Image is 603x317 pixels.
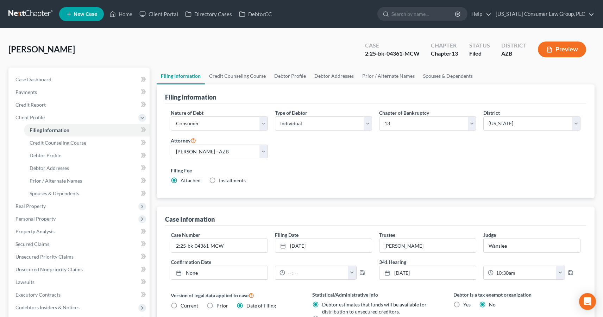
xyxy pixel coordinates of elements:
[358,68,419,84] a: Prior / Alternate Names
[171,239,268,252] input: Enter case number...
[157,68,205,84] a: Filing Information
[376,258,584,266] label: 341 Hearing
[136,8,182,20] a: Client Portal
[15,241,49,247] span: Secured Claims
[322,302,427,315] span: Debtor estimates that funds will be available for distribution to unsecured creditors.
[24,149,150,162] a: Debtor Profile
[501,42,527,50] div: District
[365,50,420,58] div: 2:25-bk-04361-MCW
[10,251,150,263] a: Unsecured Priority Claims
[205,68,270,84] a: Credit Counseling Course
[453,291,580,298] label: Debtor is a tax exempt organization
[8,44,75,54] span: [PERSON_NAME]
[463,302,471,308] span: Yes
[379,266,476,279] a: [DATE]
[579,293,596,310] div: Open Intercom Messenger
[468,8,491,20] a: Help
[10,263,150,276] a: Unsecured Nonpriority Claims
[10,86,150,99] a: Payments
[365,42,420,50] div: Case
[15,102,46,108] span: Credit Report
[219,177,246,183] span: Installments
[15,203,46,209] span: Real Property
[379,239,476,252] input: --
[310,68,358,84] a: Debtor Addresses
[10,276,150,289] a: Lawsuits
[216,303,228,309] span: Prior
[165,93,216,101] div: Filing Information
[379,109,429,116] label: Chapter of Bankruptcy
[10,225,150,238] a: Property Analysis
[171,291,298,299] label: Version of legal data applied to case
[30,190,79,196] span: Spouses & Dependents
[246,303,276,309] span: Date of Filing
[469,42,490,50] div: Status
[235,8,275,20] a: DebtorCC
[15,266,83,272] span: Unsecured Nonpriority Claims
[431,50,458,58] div: Chapter
[15,216,56,222] span: Personal Property
[24,137,150,149] a: Credit Counseling Course
[483,109,500,116] label: District
[24,124,150,137] a: Filing Information
[15,254,74,260] span: Unsecured Priority Claims
[15,304,80,310] span: Codebtors Insiders & Notices
[24,162,150,175] a: Debtor Addresses
[494,266,557,279] input: -- : --
[15,89,37,95] span: Payments
[501,50,527,58] div: AZB
[165,215,215,223] div: Case Information
[171,136,196,145] label: Attorney
[10,73,150,86] a: Case Dashboard
[275,231,299,239] label: Filing Date
[492,8,594,20] a: [US_STATE] Consumer Law Group, PLC
[182,8,235,20] a: Directory Cases
[30,152,61,158] span: Debtor Profile
[106,8,136,20] a: Home
[15,228,55,234] span: Property Analysis
[285,266,348,279] input: -- : --
[15,292,61,298] span: Executory Contracts
[181,177,201,183] span: Attached
[24,187,150,200] a: Spouses & Dependents
[167,258,376,266] label: Confirmation Date
[171,109,203,116] label: Nature of Debt
[30,140,86,146] span: Credit Counseling Course
[15,279,34,285] span: Lawsuits
[484,239,580,252] input: --
[452,50,458,57] span: 13
[10,238,150,251] a: Secured Claims
[24,175,150,187] a: Prior / Alternate Names
[15,114,45,120] span: Client Profile
[379,231,395,239] label: Trustee
[419,68,477,84] a: Spouses & Dependents
[275,239,372,252] a: [DATE]
[483,231,496,239] label: Judge
[312,291,439,298] label: Statistical/Administrative Info
[171,266,268,279] a: None
[538,42,586,57] button: Preview
[431,42,458,50] div: Chapter
[10,289,150,301] a: Executory Contracts
[270,68,310,84] a: Debtor Profile
[489,302,496,308] span: No
[30,127,69,133] span: Filing Information
[171,167,580,174] label: Filing Fee
[15,76,51,82] span: Case Dashboard
[10,99,150,111] a: Credit Report
[181,303,198,309] span: Current
[30,165,69,171] span: Debtor Addresses
[275,109,307,116] label: Type of Debtor
[391,7,456,20] input: Search by name...
[74,12,97,17] span: New Case
[30,178,82,184] span: Prior / Alternate Names
[171,231,200,239] label: Case Number
[469,50,490,58] div: Filed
